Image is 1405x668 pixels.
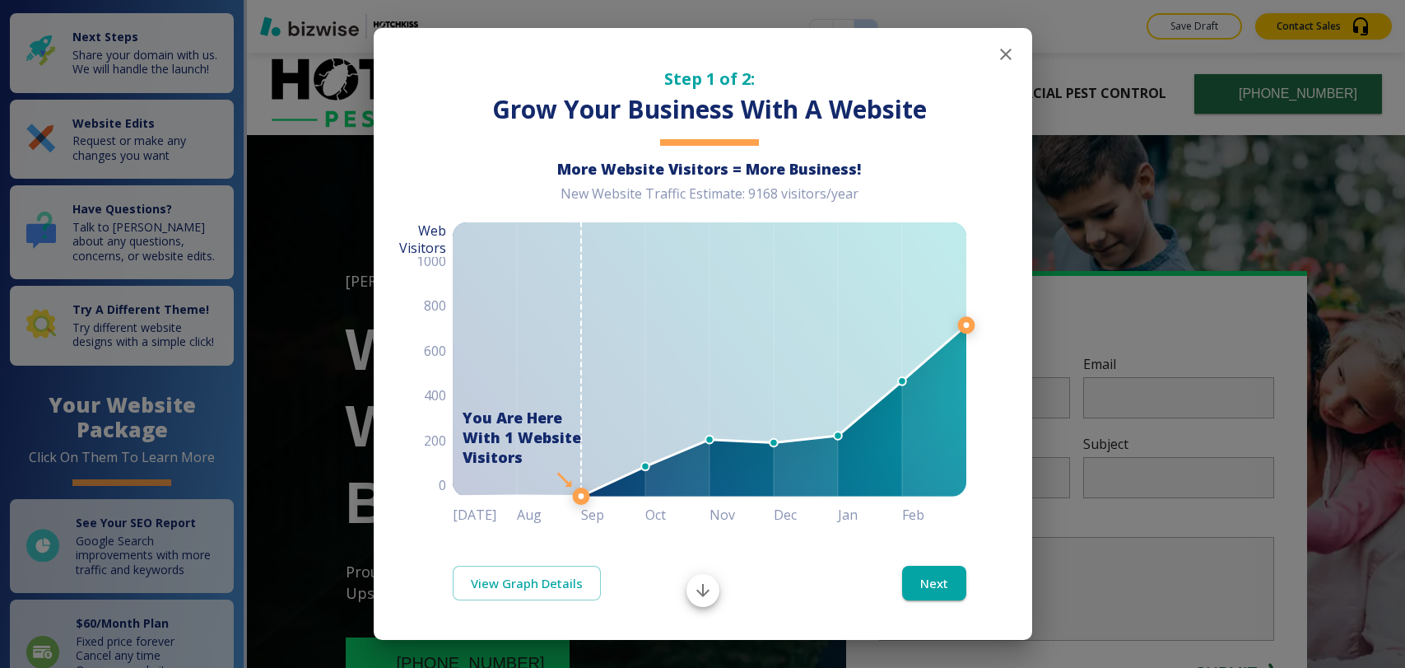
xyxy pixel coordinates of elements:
[902,566,966,600] button: Next
[902,503,966,526] h6: Feb
[453,159,966,179] h6: More Website Visitors = More Business!
[774,503,838,526] h6: Dec
[453,185,966,216] div: New Website Traffic Estimate: 9168 visitors/year
[453,93,966,127] h3: Grow Your Business With A Website
[645,503,709,526] h6: Oct
[517,503,581,526] h6: Aug
[838,503,902,526] h6: Jan
[709,503,774,526] h6: Nov
[581,503,645,526] h6: Sep
[453,566,601,600] a: View Graph Details
[686,574,719,607] button: Scroll to bottom
[453,503,517,526] h6: [DATE]
[453,68,966,90] h5: Step 1 of 2:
